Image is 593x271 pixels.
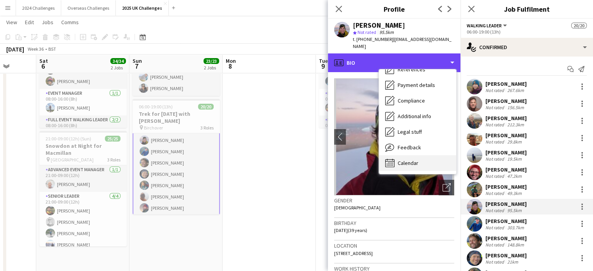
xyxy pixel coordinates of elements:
h3: Trek for [DATE] with [PERSON_NAME] [133,110,220,124]
span: 7 [131,62,142,71]
div: Not rated [485,242,506,248]
div: Not rated [485,225,506,230]
app-card-role: Senior Leader4/421:00-09:00 (12h)[PERSON_NAME][PERSON_NAME][PERSON_NAME][PERSON_NAME] [39,192,127,252]
div: [PERSON_NAME] [485,183,527,190]
app-card-role: Advanced Event Manager1/121:00-09:00 (12h)[PERSON_NAME] [39,165,127,192]
div: Not rated [485,139,506,145]
div: Confirmed [460,38,593,57]
span: 3 Roles [200,125,214,131]
span: [DEMOGRAPHIC_DATA] [334,205,381,211]
span: [DATE] (39 years) [334,227,367,233]
div: References [379,62,456,77]
div: Not rated [485,122,506,128]
div: Not rated [485,207,506,213]
h3: Snowdon at Night for Macmillan [39,142,127,156]
button: 2024 Challenges [16,0,61,16]
span: 20/20 [198,104,214,110]
h3: Location [334,242,454,249]
span: [STREET_ADDRESS] [334,250,373,256]
span: 20/20 [571,23,587,28]
span: Sun [133,57,142,64]
app-job-card: 21:00-09:00 (12h) (Sun)25/25Snowdon at Night for Macmillan [GEOGRAPHIC_DATA]3 RolesAdvanced Event... [39,131,127,246]
div: 156.5km [506,105,526,110]
div: [PERSON_NAME] [485,166,527,173]
span: t. [PHONE_NUMBER] [353,36,393,42]
div: 49.3km [506,190,523,196]
span: Walking Leader [467,23,502,28]
span: 95.5km [378,29,395,35]
span: 34/34 [110,58,126,64]
span: Week 36 [26,46,45,52]
app-card-role: Full Event Walking Leader2/208:00-16:00 (8h) [319,115,406,153]
div: 212.3km [506,122,526,128]
span: | [EMAIL_ADDRESS][DOMAIN_NAME] [353,36,451,49]
div: 2 Jobs [204,65,219,71]
span: Comms [61,19,79,26]
span: Additional info [398,113,431,120]
div: Compliance [379,93,456,108]
span: Feedback [398,144,421,151]
span: 9 [318,62,328,71]
span: 23/23 [204,58,219,64]
div: 29.8km [506,139,523,145]
div: Not rated [485,259,506,265]
a: Comms [58,17,82,27]
h3: Job Fulfilment [460,4,593,14]
a: Jobs [39,17,57,27]
span: Tue [319,57,328,64]
h3: Profile [328,4,460,14]
div: Feedback [379,140,456,155]
div: Legal stuff [379,124,456,140]
span: Jobs [42,19,53,26]
div: 06:00-19:00 (13h) [467,29,587,35]
span: Not rated [358,29,376,35]
button: Walking Leader [467,23,508,28]
div: 303.7km [506,225,526,230]
div: 19.5km [506,156,523,162]
h3: Birthday [334,220,454,227]
span: 06:00-19:00 (13h) [139,104,173,110]
div: BST [48,46,56,52]
div: [PERSON_NAME] [353,22,405,29]
div: Payment details [379,77,456,93]
div: [PERSON_NAME] [485,218,527,225]
app-card-role: Full Event Walking Leader2/208:00-16:00 (8h) [39,115,127,156]
div: [PERSON_NAME] [485,80,527,87]
div: Open photos pop-in [439,180,454,195]
div: [PERSON_NAME] [485,132,527,139]
span: 3 Roles [107,157,120,163]
div: [PERSON_NAME] [485,252,527,259]
div: 2 Jobs [111,65,126,71]
span: View [6,19,17,26]
app-card-role: [PERSON_NAME][PERSON_NAME][PERSON_NAME][PERSON_NAME][PERSON_NAME][PERSON_NAME][PERSON_NAME][PERSO... [133,41,220,250]
span: References [398,66,425,73]
div: Not rated [485,190,506,196]
a: View [3,17,20,27]
app-card-role: Event Manager1/108:00-16:00 (8h)[PERSON_NAME] [319,89,406,115]
div: Not rated [485,173,506,179]
app-job-card: 06:00-19:00 (13h)20/20Trek for [DATE] with [PERSON_NAME] Birchover3 Roles[PERSON_NAME][PERSON_NAM... [133,99,220,214]
div: [PERSON_NAME] [485,115,527,122]
span: 6 [38,62,48,71]
a: Edit [22,17,37,27]
div: Calendar [379,155,456,171]
span: Legal stuff [398,128,422,135]
span: Mon [226,57,236,64]
div: [PERSON_NAME] [485,97,527,105]
span: 21:00-09:00 (12h) (Sun) [46,136,91,142]
button: 2025 UK Challenges [116,0,169,16]
span: Birchover [144,125,163,131]
span: 25/25 [105,136,120,142]
h3: Gender [334,197,454,204]
div: 95.5km [506,207,523,213]
div: 267.6km [506,87,526,93]
span: Sat [39,57,48,64]
img: Crew avatar or photo [334,78,454,195]
span: Edit [25,19,34,26]
div: [PERSON_NAME] [485,149,527,156]
div: 47.2km [506,173,523,179]
div: Not rated [485,156,506,162]
div: Additional info [379,108,456,124]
